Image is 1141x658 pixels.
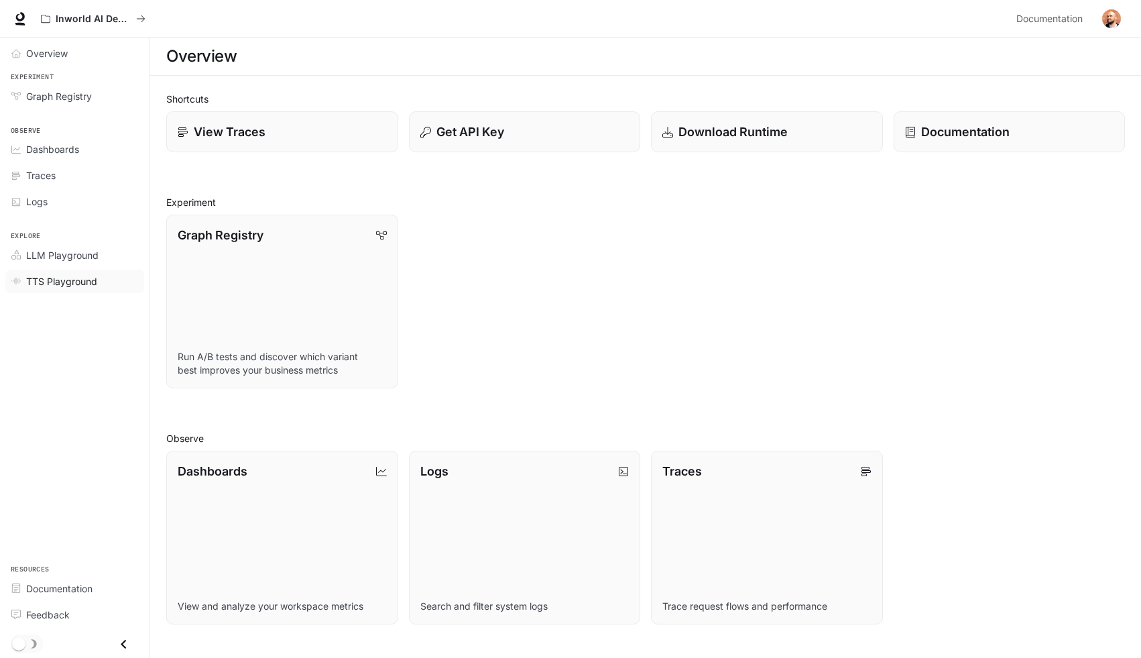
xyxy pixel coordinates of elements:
[409,451,641,624] a: LogsSearch and filter system logs
[1011,5,1093,32] a: Documentation
[166,92,1125,106] h2: Shortcuts
[166,215,398,388] a: Graph RegistryRun A/B tests and discover which variant best improves your business metrics
[1102,9,1121,28] img: User avatar
[662,600,872,613] p: Trace request flows and performance
[5,85,144,108] a: Graph Registry
[26,248,99,262] span: LLM Playground
[5,243,144,267] a: LLM Playground
[26,46,68,60] span: Overview
[56,13,131,25] p: Inworld AI Demos
[651,451,883,624] a: TracesTrace request flows and performance
[12,636,25,651] span: Dark mode toggle
[420,600,629,613] p: Search and filter system logs
[662,462,702,480] p: Traces
[26,195,48,209] span: Logs
[26,89,92,103] span: Graph Registry
[166,451,398,624] a: DashboardsView and analyze your workspace metrics
[178,462,247,480] p: Dashboards
[921,123,1010,141] p: Documentation
[894,111,1126,152] a: Documentation
[178,600,387,613] p: View and analyze your workspace metrics
[109,630,139,658] button: Close drawer
[5,190,144,213] a: Logs
[178,350,387,377] p: Run A/B tests and discover which variant best improves your business metrics
[26,608,70,622] span: Feedback
[26,168,56,182] span: Traces
[166,111,398,152] a: View Traces
[5,577,144,600] a: Documentation
[166,431,1125,445] h2: Observe
[26,274,97,288] span: TTS Playground
[436,123,504,141] p: Get API Key
[166,195,1125,209] h2: Experiment
[194,123,265,141] p: View Traces
[5,164,144,187] a: Traces
[420,462,448,480] p: Logs
[651,111,883,152] a: Download Runtime
[5,138,144,161] a: Dashboards
[409,111,641,152] button: Get API Key
[1098,5,1125,32] button: User avatar
[166,43,237,70] h1: Overview
[678,123,788,141] p: Download Runtime
[35,5,152,32] button: All workspaces
[26,582,93,596] span: Documentation
[5,603,144,626] a: Feedback
[5,42,144,65] a: Overview
[26,142,79,156] span: Dashboards
[178,226,263,244] p: Graph Registry
[1016,11,1083,28] span: Documentation
[5,270,144,293] a: TTS Playground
